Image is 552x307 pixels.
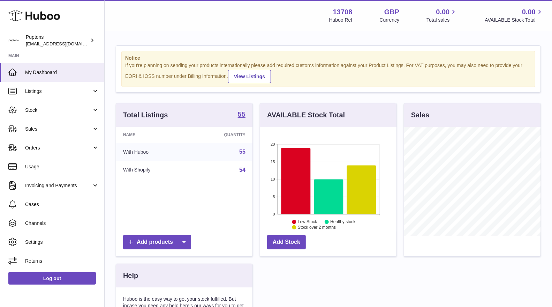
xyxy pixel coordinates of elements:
text: Low Stock [298,219,317,224]
th: Name [116,127,190,143]
span: Stock [25,107,92,114]
span: Usage [25,163,99,170]
td: With Huboo [116,143,190,161]
span: 0.00 [436,7,450,17]
h3: Help [123,271,138,280]
a: 0.00 Total sales [426,7,458,23]
strong: 55 [238,111,245,118]
span: Orders [25,145,92,151]
span: Total sales [426,17,458,23]
span: Returns [25,258,99,264]
strong: Notice [125,55,531,61]
th: Quantity [190,127,252,143]
text: 15 [271,160,275,164]
div: Puptons [26,34,89,47]
a: 0.00 AVAILABLE Stock Total [485,7,544,23]
span: Settings [25,239,99,246]
span: Listings [25,88,92,95]
text: 0 [273,212,275,216]
text: 10 [271,177,275,181]
text: Healthy stock [330,219,356,224]
span: My Dashboard [25,69,99,76]
h3: Sales [411,110,429,120]
h3: Total Listings [123,110,168,120]
span: Invoicing and Payments [25,182,92,189]
div: Currency [380,17,400,23]
span: [EMAIL_ADDRESS][DOMAIN_NAME] [26,41,103,46]
img: hello@puptons.com [8,35,19,46]
text: 20 [271,142,275,146]
text: Stock over 2 months [298,225,336,230]
span: Cases [25,201,99,208]
a: View Listings [228,70,271,83]
span: Channels [25,220,99,227]
div: Huboo Ref [329,17,353,23]
a: 54 [239,167,245,173]
div: If you're planning on sending your products internationally please add required customs informati... [125,62,531,83]
span: 0.00 [522,7,536,17]
a: 55 [239,149,245,155]
span: AVAILABLE Stock Total [485,17,544,23]
a: Log out [8,272,96,285]
strong: 13708 [333,7,353,17]
h3: AVAILABLE Stock Total [267,110,345,120]
a: Add products [123,235,191,249]
text: 5 [273,195,275,199]
span: Sales [25,126,92,132]
strong: GBP [384,7,399,17]
td: With Shopify [116,161,190,179]
a: Add Stock [267,235,306,249]
a: 55 [238,111,245,119]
